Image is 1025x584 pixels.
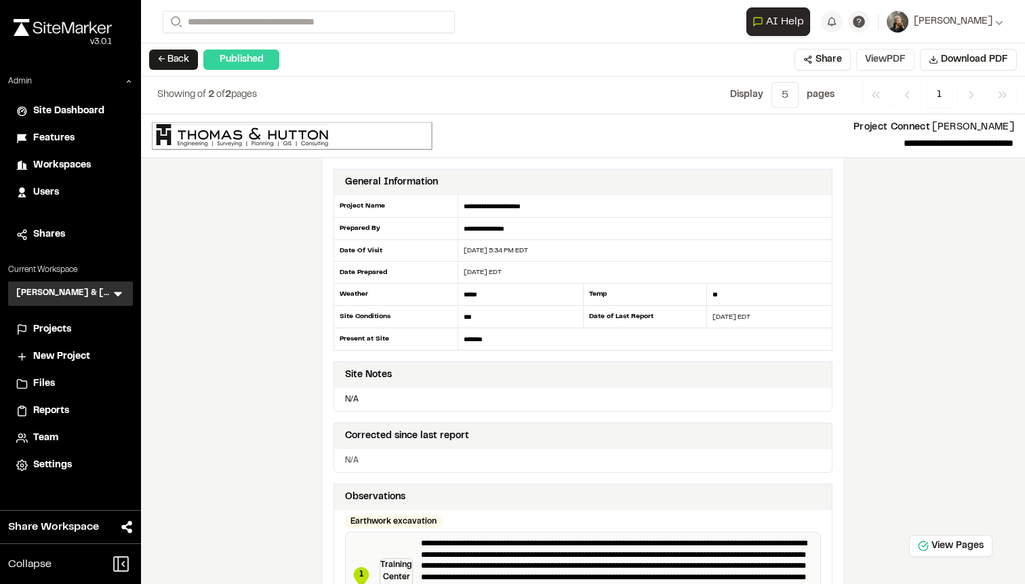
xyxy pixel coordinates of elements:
p: N/A [345,454,821,467]
div: Published [203,50,279,70]
div: Site Notes [345,368,392,383]
span: Workspaces [33,158,91,173]
a: New Project [16,349,125,364]
div: [DATE] 5:34 PM EDT [458,246,832,256]
p: N/A [340,393,826,406]
div: Temp [583,284,708,306]
img: file [152,122,433,150]
p: Current Workspace [8,264,133,276]
img: User [887,11,908,33]
span: Files [33,376,55,391]
div: Site Conditions [334,306,458,328]
div: Date of Last Report [583,306,708,328]
div: Observations [345,490,405,505]
a: Users [16,185,125,200]
p: [PERSON_NAME] [443,120,1014,135]
span: Shares [33,227,65,242]
div: Corrected since last report [345,429,469,444]
h3: [PERSON_NAME] & [PERSON_NAME] [16,287,111,300]
span: Projects [33,322,71,337]
span: Download PDF [941,52,1008,67]
button: 5 [771,82,799,108]
a: Team [16,431,125,446]
button: Open AI Assistant [746,7,810,36]
span: 2 [225,91,231,99]
span: Site Dashboard [33,104,104,119]
button: View Pages [909,535,992,557]
div: Project Name [334,195,458,218]
div: Present at Site [334,328,458,350]
span: Share Workspace [8,519,99,535]
div: [DATE] EDT [707,312,832,322]
button: Share [795,49,851,71]
p: page s [807,87,835,102]
div: Date Of Visit [334,240,458,262]
span: 1 [351,568,371,581]
span: Reports [33,404,69,418]
span: Showing of [157,91,208,99]
div: Prepared By [334,218,458,240]
span: 1 [927,82,952,108]
nav: Navigation [862,82,1017,108]
a: Reports [16,404,125,418]
span: AI Help [766,14,804,30]
img: rebrand.png [14,19,112,36]
a: Settings [16,458,125,473]
div: Date Prepared [334,262,458,284]
button: [PERSON_NAME] [887,11,1003,33]
a: Projects [16,322,125,337]
span: 2 [208,91,214,99]
span: Users [33,185,59,200]
span: Project Connect [853,123,930,132]
button: ← Back [149,50,198,70]
div: Oh geez...please don't... [14,36,112,48]
a: Shares [16,227,125,242]
span: [PERSON_NAME] [914,14,992,29]
a: Features [16,131,125,146]
button: Download PDF [920,49,1017,71]
a: Workspaces [16,158,125,173]
div: General Information [345,175,438,190]
span: Team [33,431,58,446]
p: Admin [8,75,32,87]
div: Earthwork excavation [345,515,442,528]
span: Settings [33,458,72,473]
span: New Project [33,349,90,364]
button: Search [163,11,187,33]
button: ViewPDF [856,49,915,71]
span: Features [33,131,75,146]
span: Collapse [8,556,52,572]
a: Files [16,376,125,391]
div: Open AI Assistant [746,7,816,36]
p: of pages [157,87,257,102]
a: Site Dashboard [16,104,125,119]
div: Weather [334,284,458,306]
p: Display [730,87,763,102]
div: [DATE] EDT [458,267,832,277]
